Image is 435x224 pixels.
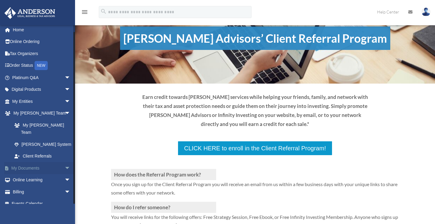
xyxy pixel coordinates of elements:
img: User Pic [421,8,430,16]
span: arrow_drop_down [65,84,77,96]
h1: [PERSON_NAME] Advisors’ Client Referral Program [120,26,390,50]
a: Client Referrals [8,150,77,162]
a: CLICK HERE to enroll in the Client Referral Program! [177,141,332,156]
p: Once you sign up for the Client Referral Program you will receive an email from us within a few b... [111,180,399,202]
a: menu [81,11,88,16]
span: arrow_drop_down [65,186,77,198]
span: arrow_drop_down [65,95,77,108]
span: arrow_drop_down [65,107,77,120]
a: Online Learningarrow_drop_down [4,174,80,186]
img: Anderson Advisors Platinum Portal [3,7,57,19]
p: Earn credit towards [PERSON_NAME] services while helping your friends, family, and network with t... [140,93,370,128]
a: Tax Organizers [4,48,80,60]
h3: How does the Referral Program work? [111,169,216,180]
span: arrow_drop_down [65,162,77,174]
a: Events Calendar [4,198,80,210]
div: NEW [35,61,48,70]
a: [PERSON_NAME] System [8,138,80,150]
a: Billingarrow_drop_down [4,186,80,198]
a: My [PERSON_NAME] Teamarrow_drop_down [4,107,80,119]
a: My [PERSON_NAME] Team [8,119,80,138]
h3: How do I refer someone? [111,202,216,213]
i: menu [81,8,88,16]
span: arrow_drop_down [65,72,77,84]
a: Platinum Q&Aarrow_drop_down [4,72,80,84]
a: Home [4,24,80,36]
a: My Entitiesarrow_drop_down [4,95,80,107]
a: Digital Productsarrow_drop_down [4,84,80,96]
a: Order StatusNEW [4,60,80,72]
a: Online Ordering [4,36,80,48]
a: My Documentsarrow_drop_down [4,162,80,174]
span: arrow_drop_down [65,174,77,186]
i: search [100,8,107,15]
